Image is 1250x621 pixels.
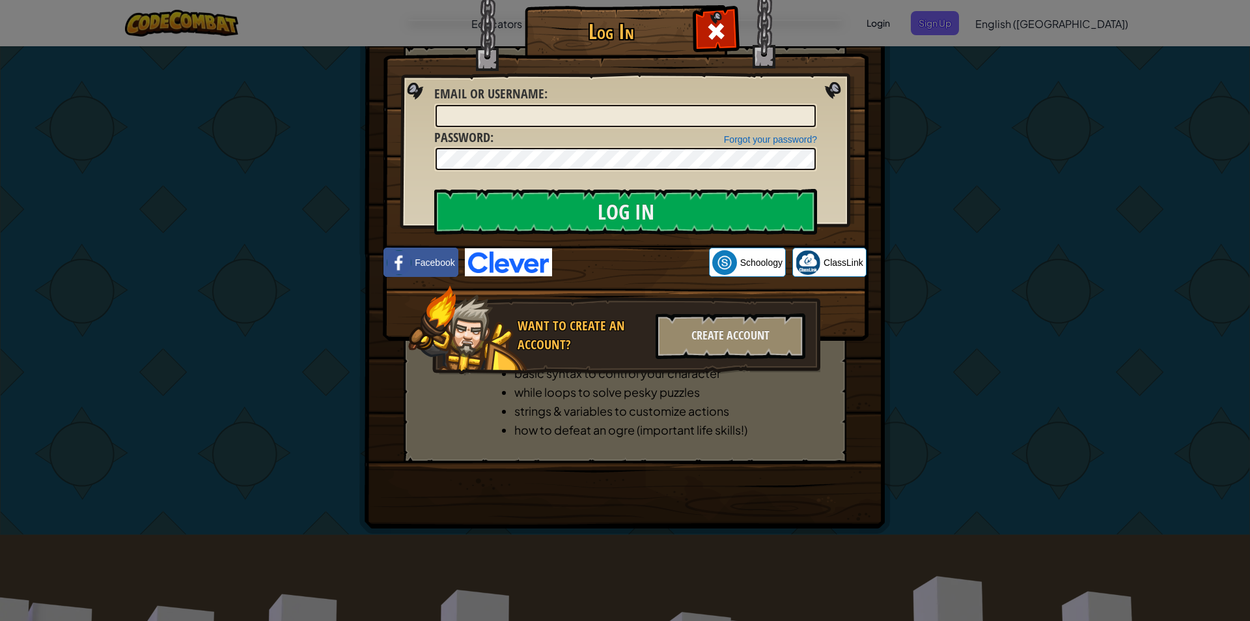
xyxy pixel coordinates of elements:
[434,85,548,104] label: :
[434,128,493,147] label: :
[518,317,648,354] div: Want to create an account?
[724,134,817,145] a: Forgot your password?
[434,128,490,146] span: Password
[796,250,820,275] img: classlink-logo-small.png
[415,256,454,269] span: Facebook
[434,85,544,102] span: Email or Username
[712,250,737,275] img: schoology.png
[740,256,783,269] span: Schoology
[824,256,863,269] span: ClassLink
[528,20,694,43] h1: Log In
[387,250,411,275] img: facebook_small.png
[465,248,552,276] img: clever-logo-blue.png
[434,189,817,235] input: Log In
[656,313,805,359] div: Create Account
[552,248,709,277] iframe: Sign in with Google Button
